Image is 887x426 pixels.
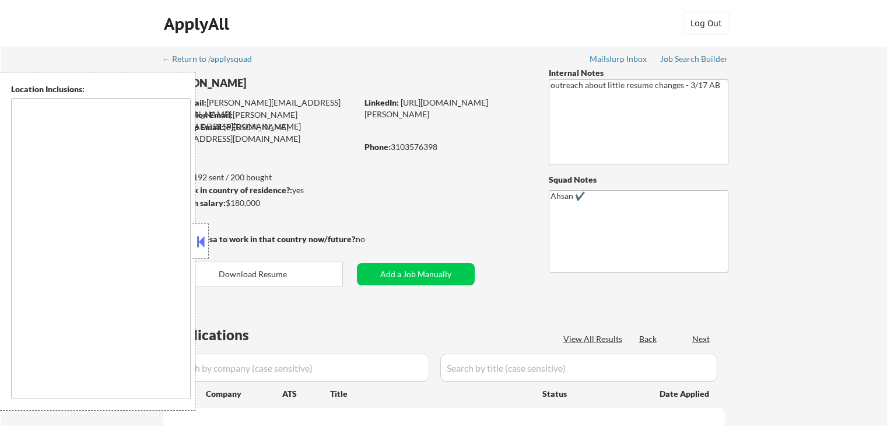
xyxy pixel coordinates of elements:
a: Mailslurp Inbox [590,54,648,66]
div: Job Search Builder [660,55,728,63]
div: [PERSON_NAME][EMAIL_ADDRESS][DOMAIN_NAME] [163,121,357,144]
div: Date Applied [660,388,711,400]
div: [PERSON_NAME][EMAIL_ADDRESS][DOMAIN_NAME] [164,97,357,120]
div: 192 sent / 200 bought [163,172,357,183]
a: ← Return to /applysquad [162,54,263,66]
strong: Will need Visa to work in that country now/future?: [163,234,357,244]
button: Add a Job Manually [357,263,475,285]
div: ← Return to /applysquad [162,55,263,63]
strong: Phone: [364,142,391,152]
input: Search by title (case sensitive) [440,354,717,382]
input: Search by company (case sensitive) [167,354,429,382]
div: [PERSON_NAME] [163,76,403,90]
div: yes [163,184,353,196]
div: Company [206,388,282,400]
div: Internal Notes [549,67,728,79]
strong: Can work in country of residence?: [163,185,292,195]
div: 3103576398 [364,141,530,153]
div: ATS [282,388,330,400]
button: Download Resume [163,261,343,287]
div: Applications [167,328,282,342]
div: Squad Notes [549,174,728,186]
div: Status [542,383,643,404]
div: Back [639,333,658,345]
strong: LinkedIn: [364,97,399,107]
div: ApplyAll [164,14,233,34]
div: Mailslurp Inbox [590,55,648,63]
div: Next [692,333,711,345]
div: $180,000 [163,197,357,209]
div: no [356,233,389,245]
div: View All Results [563,333,626,345]
a: [URL][DOMAIN_NAME][PERSON_NAME] [364,97,488,119]
div: Title [330,388,531,400]
div: [PERSON_NAME][EMAIL_ADDRESS][DOMAIN_NAME] [164,109,357,132]
div: Location Inclusions: [11,83,191,95]
button: Log Out [683,12,730,35]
